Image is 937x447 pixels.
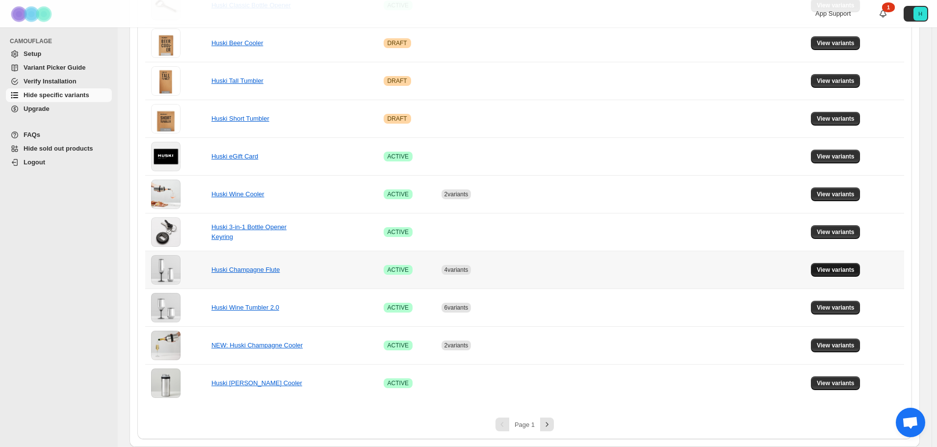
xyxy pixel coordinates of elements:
[211,153,258,160] a: Huski eGift Card
[817,228,855,236] span: View variants
[388,228,409,236] span: ACTIVE
[811,339,860,352] button: View variants
[811,263,860,277] button: View variants
[817,77,855,85] span: View variants
[388,153,409,160] span: ACTIVE
[145,418,904,431] nav: Pagination
[24,91,89,99] span: Hide specific variants
[913,7,927,21] span: Avatar with initials H
[6,128,112,142] a: FAQs
[388,304,409,312] span: ACTIVE
[24,64,85,71] span: Variant Picker Guide
[211,77,263,84] a: Huski Tall Tumbler
[24,50,41,57] span: Setup
[388,39,407,47] span: DRAFT
[6,142,112,156] a: Hide sold out products
[817,266,855,274] span: View variants
[811,36,860,50] button: View variants
[6,156,112,169] a: Logout
[388,77,407,85] span: DRAFT
[211,39,263,47] a: Huski Beer Cooler
[8,0,57,27] img: Camouflage
[151,217,181,247] img: Huski 3-in-1 Bottle Opener Keyring
[811,187,860,201] button: View variants
[151,331,181,360] img: NEW: Huski Champagne Cooler
[388,379,409,387] span: ACTIVE
[811,112,860,126] button: View variants
[817,153,855,160] span: View variants
[904,6,928,22] button: Avatar with initials H
[817,342,855,349] span: View variants
[151,180,181,209] img: Huski Wine Cooler
[151,293,181,322] img: Huski Wine Tumbler 2.0
[211,266,280,273] a: Huski Champagne Flute
[540,418,554,431] button: Next
[444,266,468,273] span: 4 variants
[811,225,860,239] button: View variants
[817,304,855,312] span: View variants
[811,150,860,163] button: View variants
[896,408,925,437] a: Open chat
[444,191,468,198] span: 2 variants
[151,368,181,398] img: Huski Seltzer Cooler
[10,37,113,45] span: CAMOUFLAGE
[211,342,303,349] a: NEW: Huski Champagne Cooler
[444,304,468,311] span: 6 variants
[388,342,409,349] span: ACTIVE
[6,61,112,75] a: Variant Picker Guide
[24,105,50,112] span: Upgrade
[24,145,93,152] span: Hide sold out products
[211,223,286,240] a: Huski 3-in-1 Bottle Opener Keyring
[24,158,45,166] span: Logout
[24,131,40,138] span: FAQs
[817,115,855,123] span: View variants
[817,379,855,387] span: View variants
[388,115,407,123] span: DRAFT
[211,115,269,122] a: Huski Short Tumbler
[151,66,181,96] img: Huski Tall Tumbler
[388,190,409,198] span: ACTIVE
[811,376,860,390] button: View variants
[882,2,895,12] div: 1
[151,28,181,58] img: Huski Beer Cooler
[6,88,112,102] a: Hide specific variants
[918,11,922,17] text: H
[817,190,855,198] span: View variants
[151,142,181,171] img: Huski eGift Card
[6,47,112,61] a: Setup
[515,421,535,428] span: Page 1
[211,304,279,311] a: Huski Wine Tumbler 2.0
[211,379,302,387] a: Huski [PERSON_NAME] Cooler
[811,74,860,88] button: View variants
[211,190,264,198] a: Huski Wine Cooler
[6,102,112,116] a: Upgrade
[388,266,409,274] span: ACTIVE
[817,39,855,47] span: View variants
[815,10,851,17] span: App Support
[878,9,888,19] a: 1
[6,75,112,88] a: Verify Installation
[444,342,468,349] span: 2 variants
[151,255,181,285] img: Huski Champagne Flute
[151,104,181,133] img: Huski Short Tumbler
[24,78,77,85] span: Verify Installation
[811,301,860,315] button: View variants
